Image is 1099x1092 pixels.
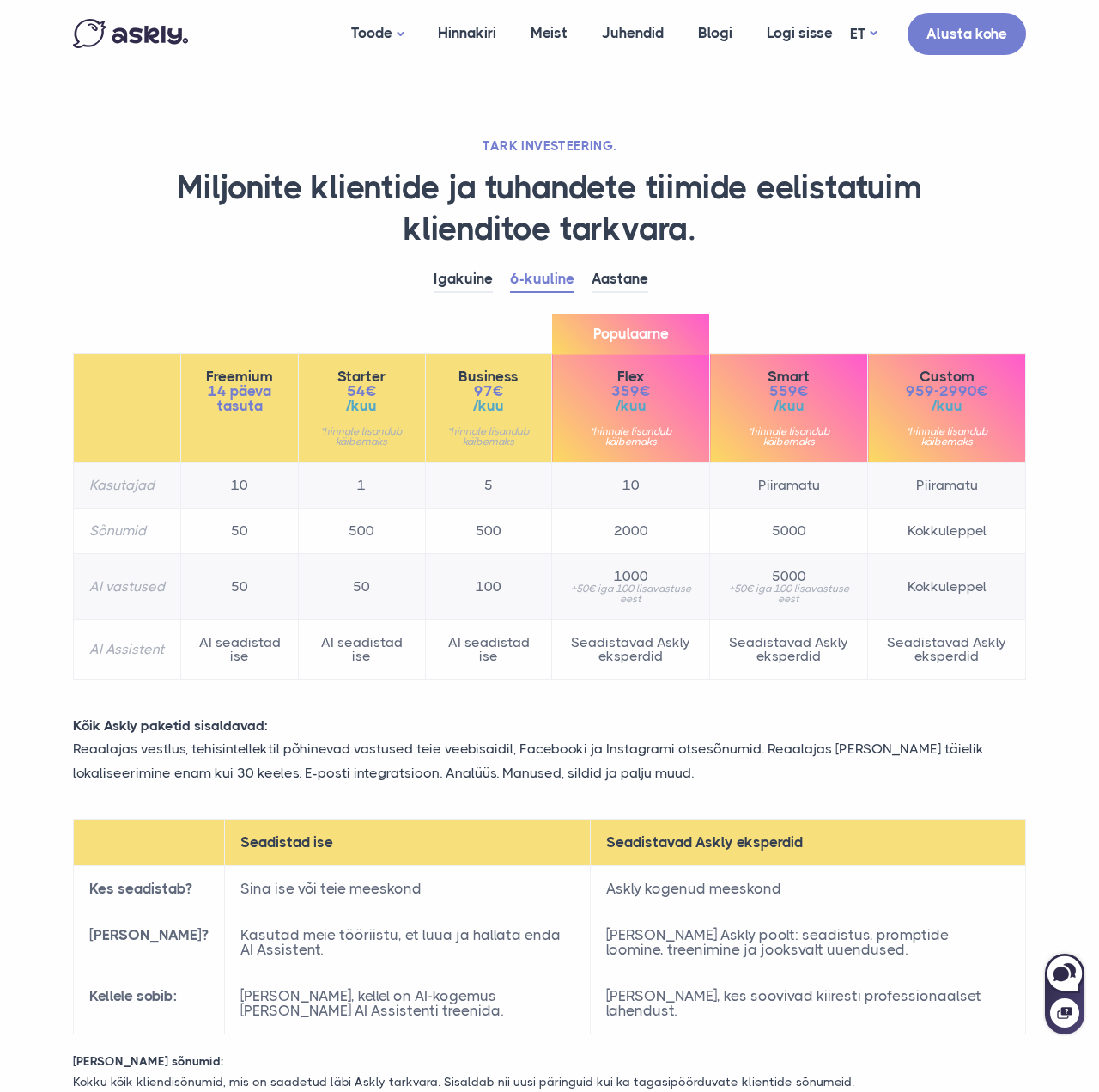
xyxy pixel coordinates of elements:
[592,266,648,293] a: Aastane
[73,19,188,48] img: Askly
[197,369,282,384] span: Freemium
[441,384,537,399] span: 97€
[425,463,552,509] td: 5
[74,463,181,509] th: Kasutajad
[314,399,410,413] span: /kuu
[726,583,852,604] small: +50€ iga 100 lisavastuse eest
[883,384,1010,399] span: 959-2990€
[510,266,574,293] a: 6-kuuline
[568,570,694,583] span: 1000
[568,384,694,399] span: 359€
[726,384,852,399] span: 559€
[868,509,1026,554] td: Kokkuleppel
[74,620,181,680] th: AI Assistent
[181,463,299,509] td: 10
[74,865,225,912] th: Kes seadistab?
[710,463,868,509] td: Piiramatu
[73,717,268,734] strong: Kõik Askly paketid sisaldavad:
[314,384,410,399] span: 54€
[225,912,591,973] td: Kasutad meie tööriistu, et luua ja hallata enda AI Assistent.
[1043,950,1086,1036] iframe: Askly chat
[568,369,694,384] span: Flex
[868,620,1026,680] td: Seadistavad Askly eksperdid
[73,168,1026,249] h1: Miljonite klientide ja tuhandete tiimide eelistatuim klienditoe tarkvara.
[883,369,1010,384] span: Custom
[425,620,552,680] td: AI seadistad ise
[225,973,591,1034] td: [PERSON_NAME], kellel on AI-kogemus [PERSON_NAME] AI Assistenti treenida.
[425,554,552,620] td: 100
[710,509,868,554] td: 5000
[225,865,591,912] td: Sina ise või teie meeskond
[552,463,710,509] td: 10
[908,13,1026,55] a: Alusta kohe
[299,554,426,620] td: 50
[710,620,868,680] td: Seadistavad Askly eksperdid
[314,369,410,384] span: Starter
[552,620,710,680] td: Seadistavad Askly eksperdid
[883,399,1010,413] span: /kuu
[726,399,852,413] span: /kuu
[441,369,537,384] span: Business
[568,399,694,413] span: /kuu
[73,137,1026,155] h2: TARK INVESTEERING.
[74,554,181,620] th: AI vastused
[568,426,694,447] small: *hinnale lisandub käibemaks
[434,266,493,293] a: Igakuine
[726,369,852,384] span: Smart
[591,819,1026,865] th: Seadistavad Askly eksperdid
[591,865,1026,912] td: Askly kogenud meeskond
[441,399,537,413] span: /kuu
[299,463,426,509] td: 1
[73,1054,223,1068] strong: [PERSON_NAME] sõnumid:
[74,973,225,1034] th: Kellele sobib:
[883,426,1010,447] small: *hinnale lisandub käibemaks
[181,509,299,554] td: 50
[425,509,552,554] td: 500
[726,570,852,583] span: 5000
[299,620,426,680] td: AI seadistad ise
[883,580,1010,594] span: Kokkuleppel
[552,509,710,554] td: 2000
[868,463,1026,509] td: Piiramatu
[181,554,299,620] td: 50
[314,426,410,447] small: *hinnale lisandub käibemaks
[568,583,694,604] small: +50€ iga 100 lisavastuse eest
[591,973,1026,1034] td: [PERSON_NAME], kes soovivad kiiresti professionaalset lahendust.
[591,912,1026,973] td: [PERSON_NAME] Askly poolt: seadistus, promptide loomine, treenimine ja jooksvalt uuendused.
[441,426,537,447] small: *hinnale lisandub käibemaks
[850,21,877,46] a: ET
[74,912,225,973] th: [PERSON_NAME]?
[60,737,1039,784] p: Reaalajas vestlus, tehisintellektil põhinevad vastused teie veebisaidil, Facebooki ja Instagrami ...
[74,509,181,554] th: Sõnumid
[299,509,426,554] td: 500
[225,819,591,865] th: Seadistad ise
[197,384,282,413] span: 14 päeva tasuta
[181,620,299,680] td: AI seadistad ise
[552,314,709,354] span: Populaarne
[726,426,852,447] small: *hinnale lisandub käibemaks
